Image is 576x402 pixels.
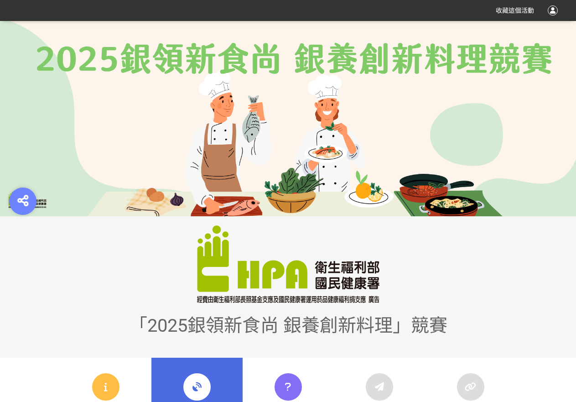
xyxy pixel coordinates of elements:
a: 「2025銀領新食尚 銀養創新料理」競賽 [129,328,447,333]
span: 「2025銀領新食尚 銀養創新料理」競賽 [129,315,447,336]
span: 收藏這個活動 [496,7,534,14]
img: 「2025銀領新食尚 銀養創新料理」競賽 [197,225,379,303]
